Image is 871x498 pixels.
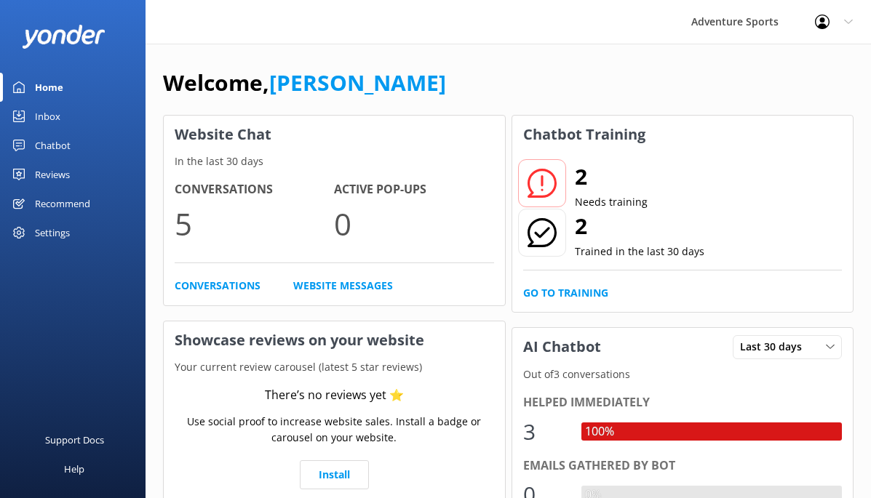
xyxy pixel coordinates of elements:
[334,180,493,199] h4: Active Pop-ups
[35,131,71,160] div: Chatbot
[175,199,334,248] p: 5
[575,244,704,260] p: Trained in the last 30 days
[22,25,106,49] img: yonder-white-logo.png
[575,209,704,244] h2: 2
[293,278,393,294] a: Website Messages
[300,460,369,489] a: Install
[175,278,260,294] a: Conversations
[523,457,843,475] div: Emails gathered by bot
[164,153,505,169] p: In the last 30 days
[35,160,70,189] div: Reviews
[269,68,446,97] a: [PERSON_NAME]
[164,359,505,375] p: Your current review carousel (latest 5 star reviews)
[575,159,648,194] h2: 2
[581,422,618,441] div: 100%
[45,425,104,454] div: Support Docs
[512,328,612,366] h3: AI Chatbot
[523,414,567,449] div: 3
[163,65,446,100] h1: Welcome,
[164,321,505,359] h3: Showcase reviews on your website
[35,218,70,247] div: Settings
[265,386,404,405] div: There’s no reviews yet ⭐
[35,73,63,102] div: Home
[575,194,648,210] p: Needs training
[512,116,656,153] h3: Chatbot Training
[35,189,90,218] div: Recommend
[334,199,493,248] p: 0
[523,285,608,301] a: Go to Training
[164,116,505,153] h3: Website Chat
[740,339,811,355] span: Last 30 days
[175,180,334,199] h4: Conversations
[175,414,494,446] p: Use social proof to increase website sales. Install a badge or carousel on your website.
[64,454,84,483] div: Help
[523,393,843,412] div: Helped immediately
[512,366,854,382] p: Out of 3 conversations
[35,102,60,131] div: Inbox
